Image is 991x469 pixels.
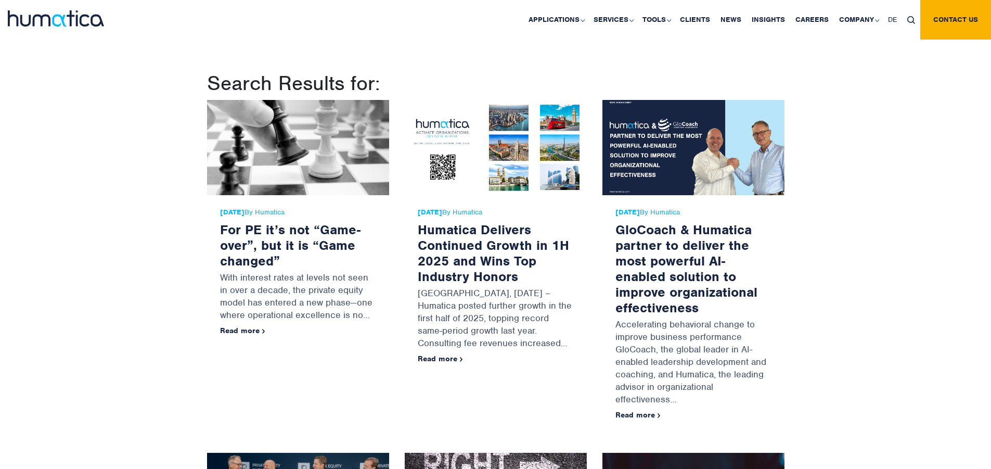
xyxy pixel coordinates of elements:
[220,208,244,217] strong: [DATE]
[262,329,265,334] img: arrowicon
[658,413,661,418] img: arrowicon
[418,354,463,363] a: Read more
[615,410,661,420] a: Read more
[220,208,376,217] span: By Humatica
[907,16,915,24] img: search_icon
[220,269,376,326] p: With interest rates at levels not seen in over a decade, the private equity model has entered a n...
[8,10,104,27] img: logo
[602,100,784,195] img: GloCoach & Humatica partner to deliver the most powerful AI-enabled solution to improve organizat...
[615,208,771,217] span: By Humatica
[418,284,574,354] p: [GEOGRAPHIC_DATA], [DATE] – Humatica posted further growth in the first half of 2025, topping rec...
[460,357,463,362] img: arrowicon
[615,315,771,411] p: Accelerating behavioral change to improve business performance GloCoach, the global leader in AI-...
[615,208,640,217] strong: [DATE]
[405,100,587,195] img: Humatica Delivers Continued Growth in 1H 2025 and Wins Top Industry Honors
[418,221,569,285] a: Humatica Delivers Continued Growth in 1H 2025 and Wins Top Industry Honors
[888,15,897,24] span: DE
[615,221,757,316] a: GloCoach & Humatica partner to deliver the most powerful AI-enabled solution to improve organizat...
[220,221,361,269] a: For PE it’s not “Game-over”, but it is “Game changed”
[220,326,265,335] a: Read more
[418,208,574,217] span: By Humatica
[418,208,442,217] strong: [DATE]
[207,71,784,96] h1: Search Results for:
[207,100,389,195] img: For PE it’s not “Game-over”, but it is “Game changed”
